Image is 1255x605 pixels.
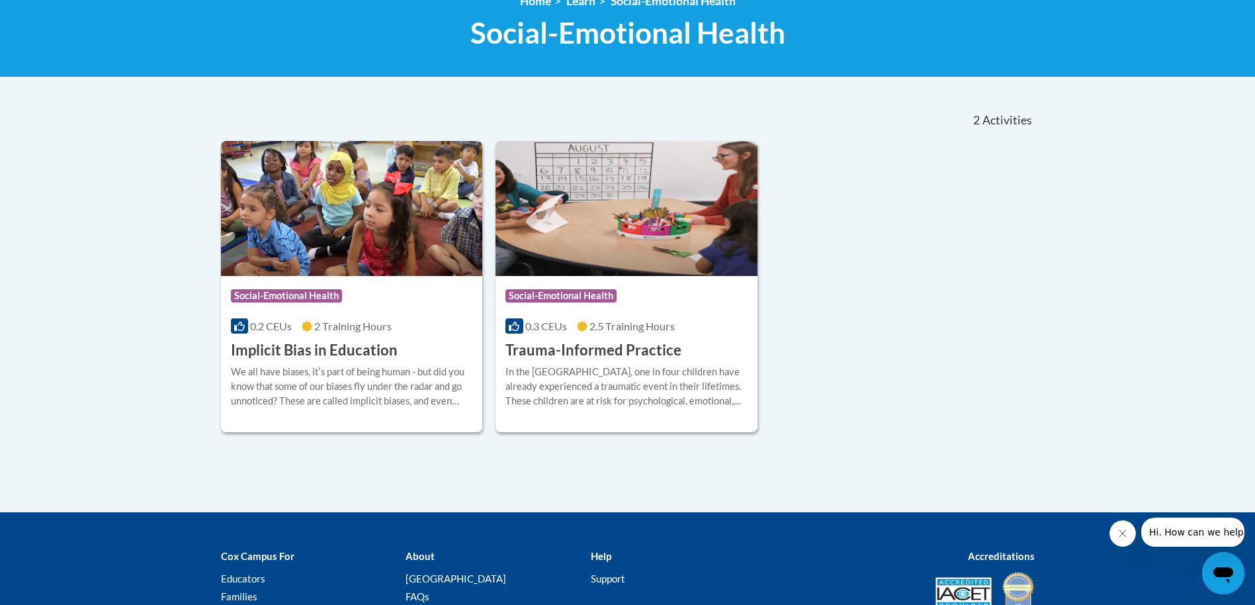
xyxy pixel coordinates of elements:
[1141,518,1244,547] iframe: Message from company
[496,141,757,276] img: Course Logo
[221,141,483,276] img: Course Logo
[406,590,429,602] a: FAQs
[221,550,294,562] b: Cox Campus For
[231,289,342,302] span: Social-Emotional Health
[250,320,292,332] span: 0.2 CEUs
[591,550,611,562] b: Help
[470,15,785,50] span: Social-Emotional Health
[496,141,757,432] a: Course LogoSocial-Emotional Health0.3 CEUs2.5 Training Hours Trauma-Informed PracticeIn the [GEOG...
[221,590,257,602] a: Families
[231,340,398,361] h3: Implicit Bias in Education
[505,365,748,408] div: In the [GEOGRAPHIC_DATA], one in four children have already experienced a traumatic event in thei...
[973,113,980,128] span: 2
[505,289,617,302] span: Social-Emotional Health
[589,320,675,332] span: 2.5 Training Hours
[221,573,265,584] a: Educators
[406,573,506,584] a: [GEOGRAPHIC_DATA]
[1109,520,1136,547] iframe: Close message
[505,340,681,361] h3: Trauma-Informed Practice
[8,9,107,20] span: Hi. How can we help?
[1202,552,1244,594] iframe: Button to launch messaging window
[968,550,1035,562] b: Accreditations
[525,320,567,332] span: 0.3 CEUs
[221,141,483,432] a: Course LogoSocial-Emotional Health0.2 CEUs2 Training Hours Implicit Bias in EducationWe all have ...
[406,550,435,562] b: About
[231,365,473,408] div: We all have biases, itʹs part of being human - but did you know that some of our biases fly under...
[982,113,1032,128] span: Activities
[314,320,392,332] span: 2 Training Hours
[591,573,625,584] a: Support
